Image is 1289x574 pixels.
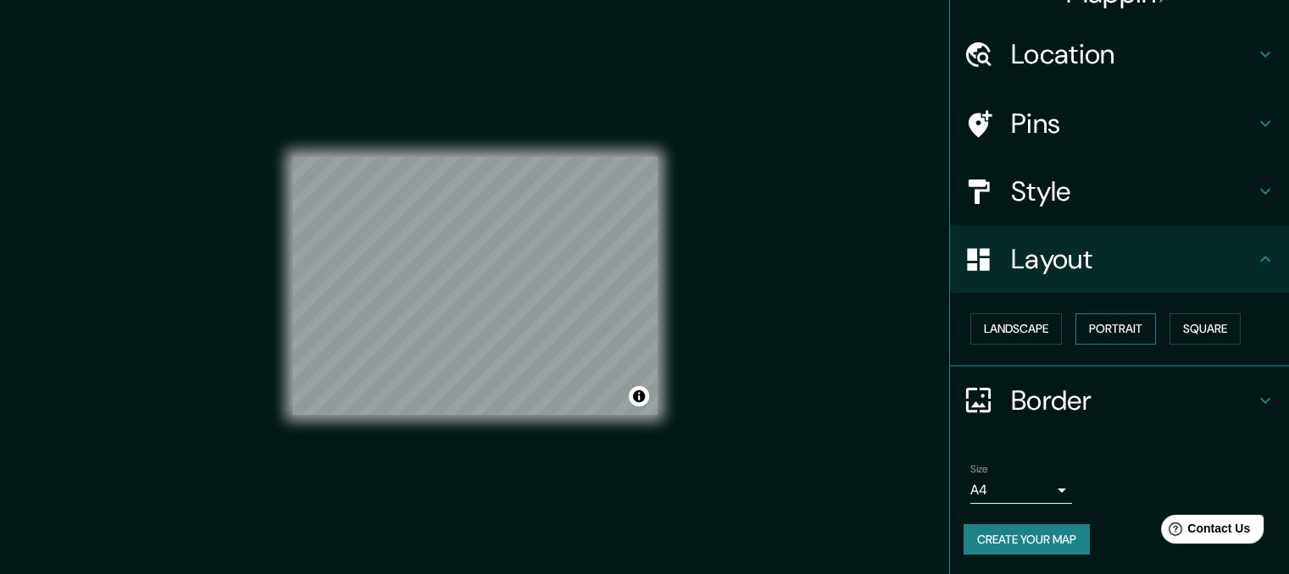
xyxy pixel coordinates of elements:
h4: Layout [1011,242,1255,276]
div: Style [950,157,1289,225]
div: Layout [950,225,1289,293]
h4: Location [1011,37,1255,71]
div: Pins [950,90,1289,157]
button: Landscape [970,313,1062,345]
h4: Style [1011,174,1255,208]
label: Size [970,461,988,476]
div: A4 [970,477,1072,504]
button: Create your map [964,524,1090,555]
button: Toggle attribution [629,386,649,406]
iframe: Help widget launcher [1138,508,1270,555]
div: Border [950,367,1289,434]
div: Location [950,20,1289,88]
h4: Border [1011,384,1255,417]
button: Portrait [1075,313,1156,345]
button: Square [1170,313,1241,345]
h4: Pins [1011,107,1255,141]
canvas: Map [292,157,658,415]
